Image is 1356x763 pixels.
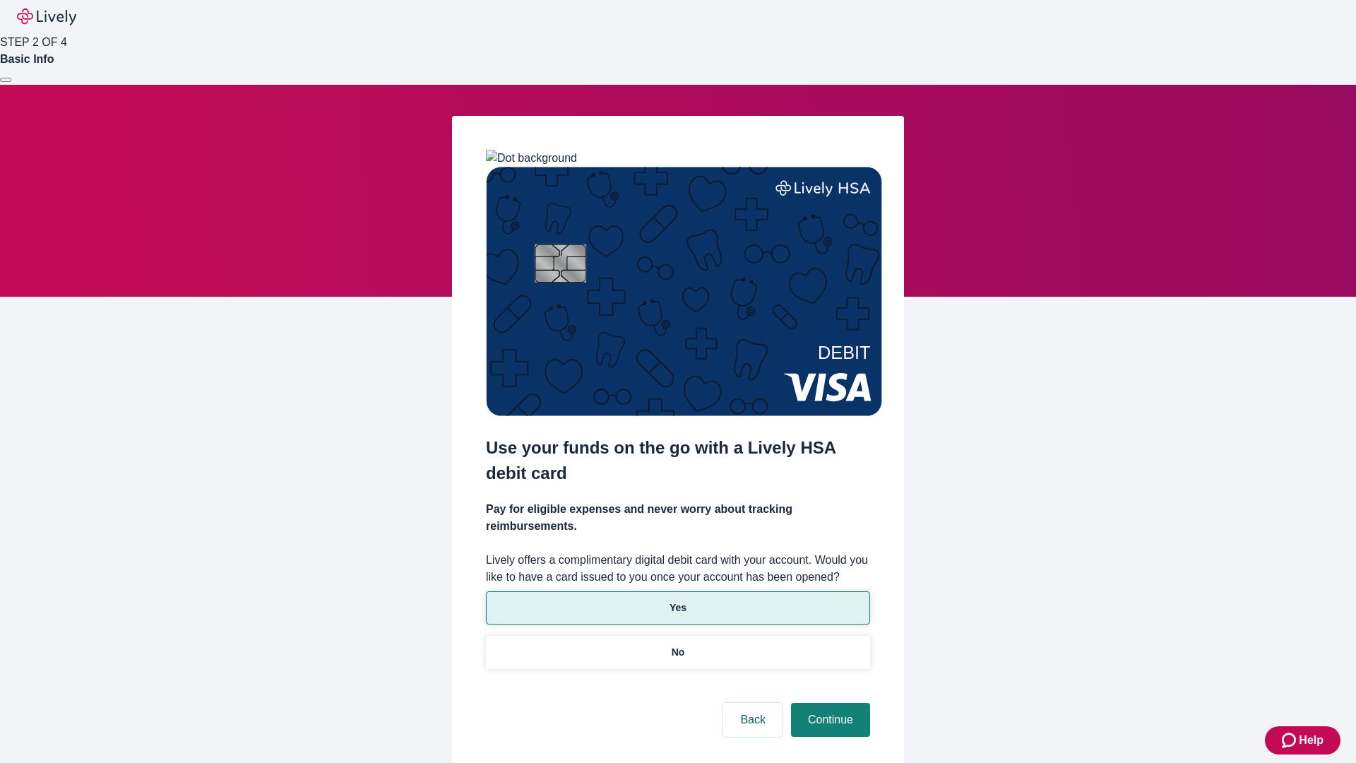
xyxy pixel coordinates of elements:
[791,703,870,737] button: Continue
[1299,732,1324,749] span: Help
[1282,732,1299,749] svg: Zendesk support icon
[486,501,870,535] h4: Pay for eligible expenses and never worry about tracking reimbursements.
[723,703,783,737] button: Back
[486,591,870,625] button: Yes
[486,167,882,416] img: Debit card
[670,601,686,615] p: Yes
[486,435,870,486] h2: Use your funds on the go with a Lively HSA debit card
[486,636,870,669] button: No
[486,150,577,167] img: Dot background
[17,8,76,25] img: Lively
[1265,726,1340,755] button: Zendesk support iconHelp
[672,645,685,660] p: No
[486,552,870,586] label: Lively offers a complimentary digital debit card with your account. Would you like to have a card...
